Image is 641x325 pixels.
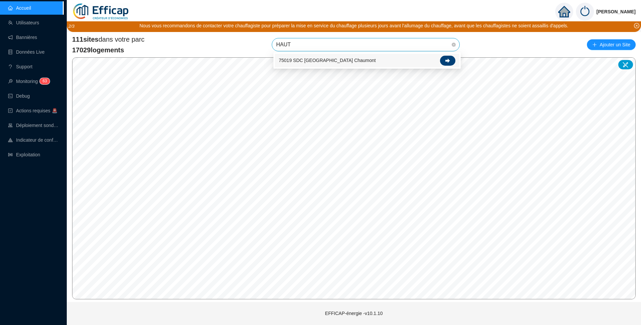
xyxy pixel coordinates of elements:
[452,43,456,47] span: close-circle
[8,123,59,128] a: clusterDéploiement sondes
[597,1,636,22] span: [PERSON_NAME]
[72,58,636,299] canvas: Map
[558,6,570,18] span: home
[8,108,13,113] span: check-square
[600,40,630,49] span: Ajouter un Site
[45,79,47,83] span: 3
[8,5,31,11] a: homeAccueil
[72,36,98,43] span: 111 sites
[8,93,30,99] a: codeDebug
[634,23,639,28] span: close-circle
[68,24,74,29] i: 2 / 3
[8,64,32,69] a: questionSupport
[587,39,636,50] button: Ajouter un Site
[140,22,569,29] div: Nous vous recommandons de contacter votre chauffagiste pour préparer la mise en service du chauff...
[8,79,48,84] a: monitorMonitoring63
[72,45,145,55] span: 17029 logements
[40,78,49,84] sup: 63
[592,42,597,47] span: plus
[279,57,376,64] span: 75019 SDC [GEOGRAPHIC_DATA] Chaumont
[576,3,594,21] img: power
[8,35,37,40] a: notificationBannières
[8,137,59,143] a: heat-mapIndicateur de confort
[16,108,57,113] span: Actions requises 🚨
[325,311,383,316] span: EFFICAP-énergie - v10.1.10
[275,54,459,67] div: 75019 SDC Hauts des Buttes Chaumont
[8,152,40,157] a: slidersExploitation
[72,35,145,44] span: dans votre parc
[8,49,45,55] a: databaseDonnées Live
[42,79,45,83] span: 6
[8,20,39,25] a: teamUtilisateurs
